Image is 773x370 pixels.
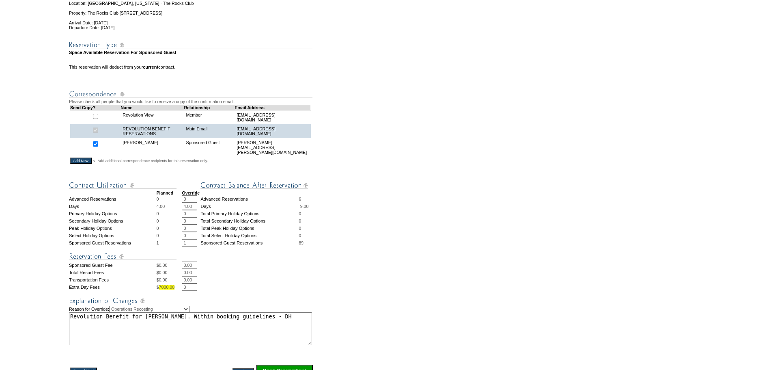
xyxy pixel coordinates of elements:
span: 89 [299,240,304,245]
span: <--Add additional correspondence recipients for this reservation only. [93,158,208,163]
td: Send Copy? [70,105,121,110]
img: Explanation of Changes [69,296,312,306]
td: Sponsored Guest [184,138,235,157]
td: Email Address [235,105,310,110]
span: Please check all people that you would like to receive a copy of the confirmation email. [69,99,235,104]
td: Extra Day Fees [69,283,156,291]
span: 0 [299,226,301,231]
strong: Planned [156,190,173,195]
span: 6 [299,197,301,201]
span: 0.00 [159,270,168,275]
td: Sponsored Guest Reservations [200,239,299,247]
strong: Override [182,190,200,195]
td: Total Primary Holiday Options [200,210,299,217]
td: Revolution View [121,110,184,124]
span: 0 [299,233,301,238]
span: 0 [156,211,159,216]
td: Sponsored Guest Fee [69,262,156,269]
td: Member [184,110,235,124]
td: Total Peak Holiday Options [200,225,299,232]
span: 0.00 [159,277,168,282]
td: Main Email [184,124,235,138]
td: Primary Holiday Options [69,210,156,217]
td: Days [69,203,156,210]
span: 7000.00 [159,285,175,290]
td: Total Secondary Holiday Options [200,217,299,225]
td: [PERSON_NAME][EMAIL_ADDRESS][PERSON_NAME][DOMAIN_NAME] [235,138,310,157]
td: Name [121,105,184,110]
td: Total Resort Fees [69,269,156,276]
span: 0 [156,197,159,201]
img: Contract Balance After Reservation [200,180,308,190]
td: Advanced Reservations [200,195,299,203]
td: Peak Holiday Options [69,225,156,232]
span: 0 [156,233,159,238]
td: [PERSON_NAME] [121,138,184,157]
td: $ [156,262,182,269]
td: [EMAIL_ADDRESS][DOMAIN_NAME] [235,124,310,138]
td: Arrival Date: [DATE] [69,15,314,25]
span: 0 [156,219,159,223]
td: Select Holiday Options [69,232,156,239]
td: $ [156,276,182,283]
span: 0 [299,219,301,223]
td: [EMAIL_ADDRESS][DOMAIN_NAME] [235,110,310,124]
td: This reservation will deduct from your contract. [69,65,314,69]
span: -9.00 [299,204,308,209]
span: 0 [156,226,159,231]
td: Days [200,203,299,210]
td: Departure Date: [DATE] [69,25,314,30]
td: Sponsored Guest Reservations [69,239,156,247]
td: Relationship [184,105,235,110]
td: Property: The Rocks Club [STREET_ADDRESS] [69,6,314,15]
td: Transportation Fees [69,276,156,283]
img: Reservation Fees [69,251,177,262]
td: $ [156,283,182,291]
td: Space Available Reservation For Sponsored Guest [69,50,314,55]
b: current [143,65,158,69]
td: Total Select Holiday Options [200,232,299,239]
img: Contract Utilization [69,180,177,190]
img: Reservation Type [69,40,312,50]
span: 0 [299,211,301,216]
span: 1 [156,240,159,245]
input: Add New [70,158,92,164]
td: Secondary Holiday Options [69,217,156,225]
td: Advanced Reservations [69,195,156,203]
td: Reason for Override: [69,306,314,345]
span: 4.00 [156,204,165,209]
td: $ [156,269,182,276]
span: 0.00 [159,263,168,268]
td: REVOLUTION BENEFIT RESERVATIONS [121,124,184,138]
